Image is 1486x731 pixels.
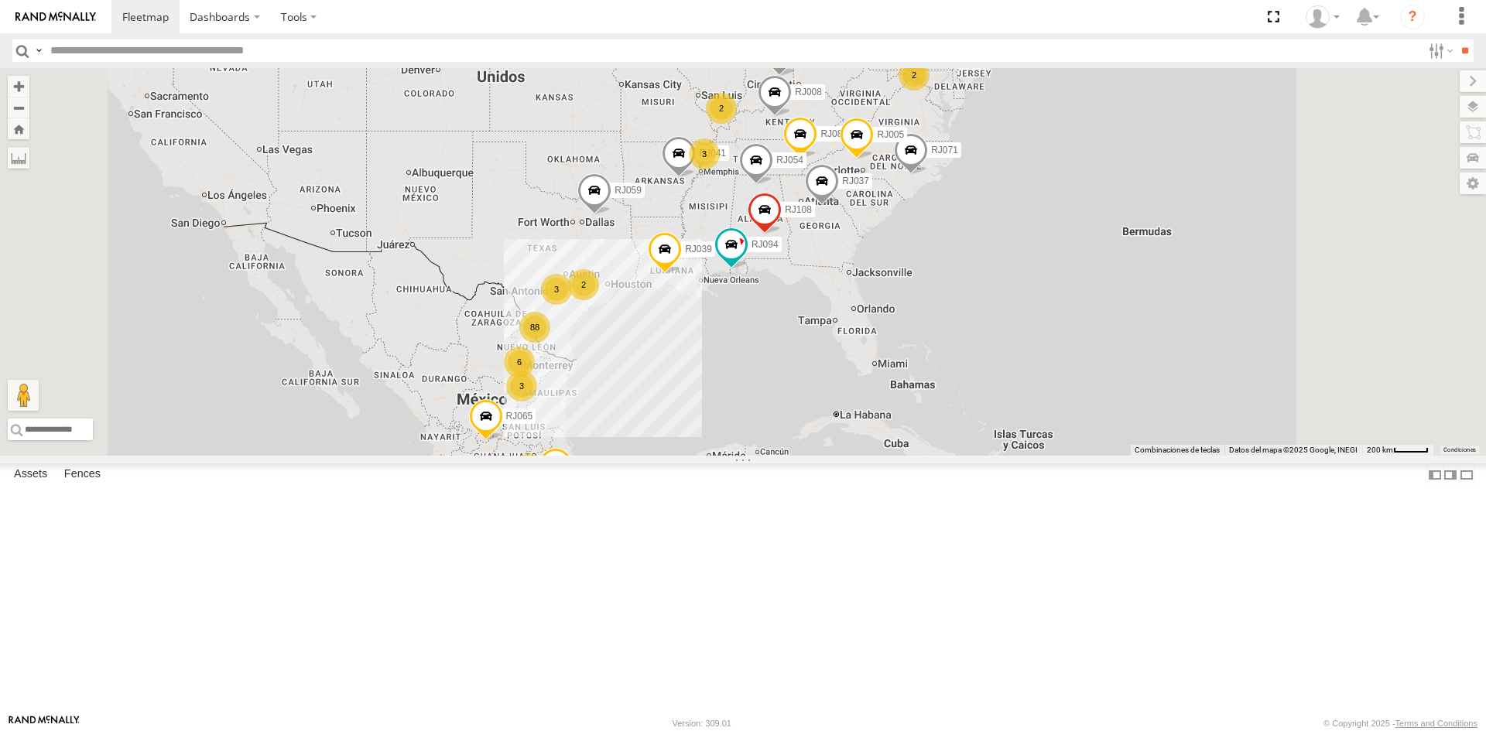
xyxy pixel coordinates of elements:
[1459,463,1474,486] label: Hide Summary Table
[776,154,803,165] span: RJ054
[33,39,45,62] label: Search Query
[615,184,642,195] span: RJ059
[506,410,533,421] span: RJ065
[785,204,812,215] span: RJ108
[8,76,29,97] button: Zoom in
[1395,719,1477,728] a: Terms and Conditions
[519,312,550,343] div: 88
[568,269,599,300] div: 2
[820,128,847,139] span: RJ085
[685,244,712,254] span: RJ039
[899,60,930,91] div: 2
[6,464,55,486] label: Assets
[1300,5,1345,29] div: Sebastian Velez
[877,128,904,139] span: RJ005
[1323,719,1477,728] div: © Copyright 2025 -
[931,145,958,155] span: RJ071
[8,380,39,411] button: Arrastra el hombrecito naranja al mapa para abrir Street View
[1367,446,1393,454] span: 200 km
[1427,463,1443,486] label: Dock Summary Table to the Left
[9,716,80,731] a: Visit our Website
[15,12,96,22] img: rand-logo.svg
[513,453,544,484] div: 5
[1362,445,1433,456] button: Escala del mapa: 200 km por 42 píxeles
[541,274,572,305] div: 3
[1460,173,1486,194] label: Map Settings
[1443,463,1458,486] label: Dock Summary Table to the Right
[8,118,29,139] button: Zoom Home
[8,97,29,118] button: Zoom out
[1400,5,1425,29] i: ?
[673,719,731,728] div: Version: 309.01
[842,176,869,186] span: RJ037
[706,93,737,124] div: 2
[1135,445,1220,456] button: Combinaciones de teclas
[8,147,29,169] label: Measure
[752,238,779,249] span: RJ094
[1229,446,1358,454] span: Datos del mapa ©2025 Google, INEGI
[689,138,720,169] div: 3
[1443,447,1476,453] a: Condiciones (se abre en una nueva pestaña)
[1423,39,1456,62] label: Search Filter Options
[795,87,822,97] span: RJ008
[56,464,108,486] label: Fences
[699,147,726,158] span: RJ041
[506,371,537,401] div: 3
[504,347,535,377] div: 6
